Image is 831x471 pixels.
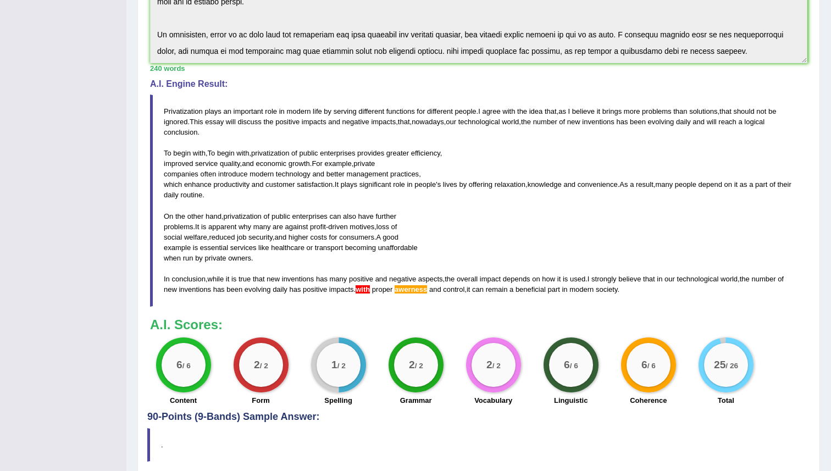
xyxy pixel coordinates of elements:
[533,118,557,126] span: number
[458,118,500,126] span: technological
[337,362,345,370] small: / 2
[292,212,328,220] span: enterprises
[751,275,775,283] span: number
[559,118,565,126] span: of
[273,223,283,231] span: are
[150,79,807,89] h4: A.I. Engine Result:
[724,180,732,189] span: on
[217,149,235,157] span: begin
[443,285,464,293] span: control
[164,223,193,231] span: problems
[164,180,182,189] span: which
[756,107,766,115] span: not
[582,118,614,126] span: inventions
[376,233,381,241] span: A
[443,180,457,189] span: lives
[285,223,308,231] span: against
[183,254,193,262] span: run
[239,223,251,231] span: why
[409,359,415,371] big: 2
[386,107,415,115] span: functions
[769,180,775,189] span: of
[375,212,396,220] span: further
[324,395,352,406] label: Spelling
[204,107,221,115] span: plays
[324,107,331,115] span: by
[389,275,416,283] span: negative
[557,275,561,283] span: it
[391,223,397,231] span: of
[335,180,339,189] span: It
[180,191,202,199] span: routine
[316,275,328,283] span: has
[390,170,419,178] span: practices
[150,95,807,307] blockquote: . , , . , , , , . , , , , . , , . ' , . , . , . - , , , . . , , . , . , .
[564,359,570,371] big: 6
[777,180,791,189] span: their
[554,395,588,406] label: Linguistic
[689,107,717,115] span: solutions
[446,118,456,126] span: our
[253,275,265,283] span: that
[768,107,776,115] span: be
[529,107,543,115] span: idea
[279,107,285,115] span: in
[271,243,304,252] span: healthcare
[630,395,667,406] label: Coherence
[329,285,354,293] span: impacts
[707,118,717,126] span: will
[173,149,191,157] span: begin
[482,107,500,115] span: agree
[184,233,207,241] span: welfare
[624,107,640,115] span: more
[673,107,687,115] span: than
[486,285,508,293] span: remain
[334,107,357,115] span: serving
[329,233,337,241] span: for
[562,285,567,293] span: in
[616,118,628,126] span: has
[542,275,555,283] span: how
[641,359,647,371] big: 6
[147,428,810,462] blockquote: .
[297,180,333,189] span: satisfaction
[569,285,594,293] span: modern
[237,118,261,126] span: discuss
[755,180,767,189] span: part
[693,118,705,126] span: and
[195,159,218,168] span: service
[274,233,286,241] span: and
[289,159,310,168] span: growth
[521,118,531,126] span: the
[209,233,235,241] span: reduced
[275,118,300,126] span: positive
[347,170,389,178] span: management
[171,275,205,283] span: conclusion
[251,149,289,157] span: privatization
[643,275,655,283] span: that
[272,212,290,220] span: public
[721,275,738,283] span: world
[744,118,764,126] span: logical
[331,359,337,371] big: 1
[718,395,734,406] label: Total
[310,223,326,231] span: profit
[353,159,375,168] span: private
[218,170,247,178] span: introduce
[164,191,179,199] span: daily
[383,233,398,241] span: good
[328,118,340,126] span: and
[718,118,736,126] span: reach
[302,118,326,126] span: impacts
[356,285,370,293] span: This sentence does not start with an uppercase letter. (did you mean: With)
[740,180,747,189] span: as
[230,243,257,252] span: services
[502,118,519,126] span: world
[267,275,280,283] span: new
[253,223,271,231] span: many
[248,233,273,241] span: security
[195,223,199,231] span: It
[357,149,384,157] span: provides
[602,107,622,115] span: brings
[517,107,527,115] span: the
